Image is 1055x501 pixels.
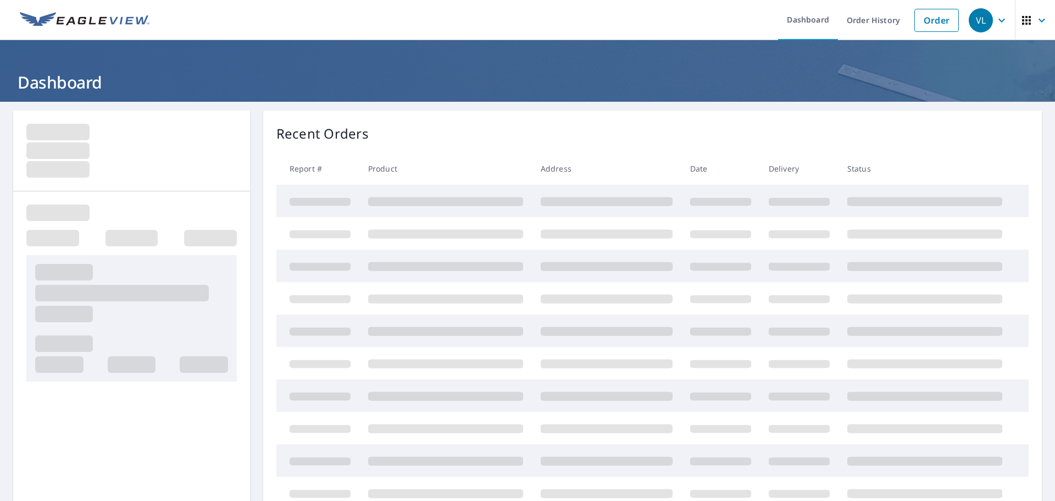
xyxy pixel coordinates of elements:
[839,152,1011,185] th: Status
[681,152,760,185] th: Date
[969,8,993,32] div: VL
[914,9,959,32] a: Order
[276,152,359,185] th: Report #
[13,71,1042,93] h1: Dashboard
[760,152,839,185] th: Delivery
[532,152,681,185] th: Address
[20,12,149,29] img: EV Logo
[276,124,369,144] p: Recent Orders
[359,152,532,185] th: Product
